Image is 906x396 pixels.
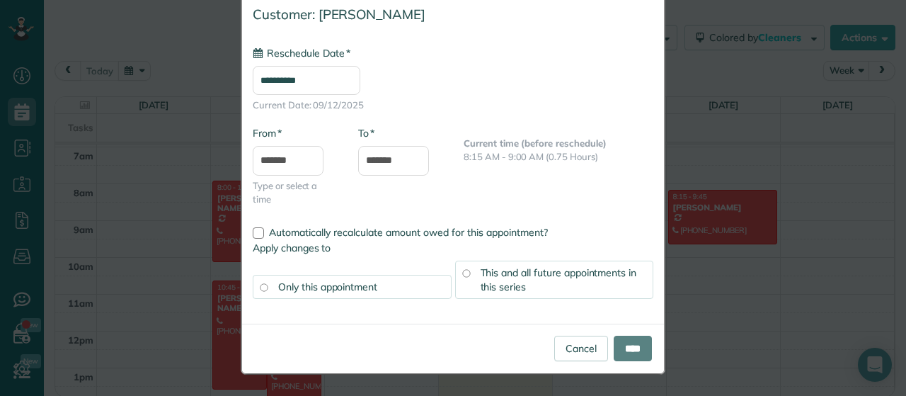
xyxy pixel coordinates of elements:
[481,266,637,293] span: This and all future appointments in this series
[358,126,374,140] label: To
[253,7,653,22] h4: Customer: [PERSON_NAME]
[253,98,653,112] span: Current Date: 09/12/2025
[278,281,377,293] span: Only this appointment
[464,150,653,164] p: 8:15 AM - 9:00 AM (0.75 Hours)
[260,283,268,291] input: Only this appointment
[269,226,548,239] span: Automatically recalculate amount owed for this appointment?
[253,46,350,60] label: Reschedule Date
[464,137,607,149] b: Current time (before reschedule)
[462,269,470,277] input: This and all future appointments in this series
[253,126,282,140] label: From
[253,179,337,206] span: Type or select a time
[253,241,653,255] label: Apply changes to
[554,336,608,361] a: Cancel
